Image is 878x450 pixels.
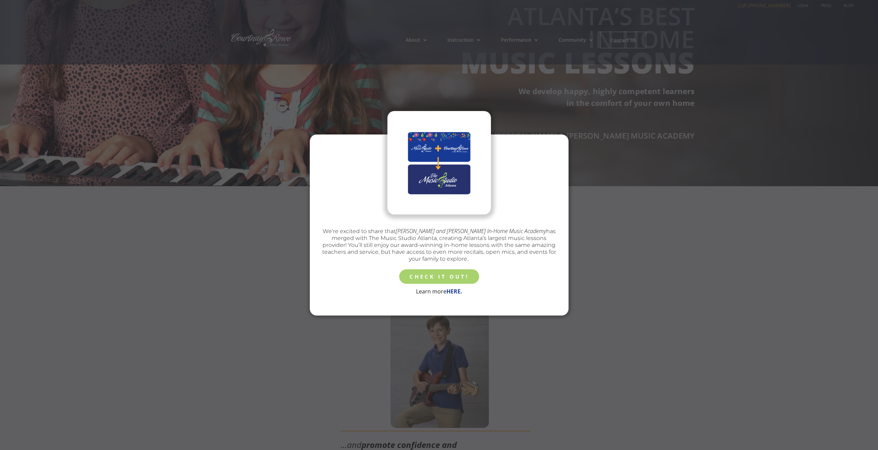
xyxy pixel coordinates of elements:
a: HERE. [446,288,462,295]
p: Learn more [416,287,462,296]
p: We're excited to share that has merged with The Music Studio Atlanta, creating Atlanta’s largest ... [320,228,558,262]
a: CHECK IT OUT! [399,269,479,284]
em: [PERSON_NAME] and [PERSON_NAME] In-Home Music Academy [396,227,546,235]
